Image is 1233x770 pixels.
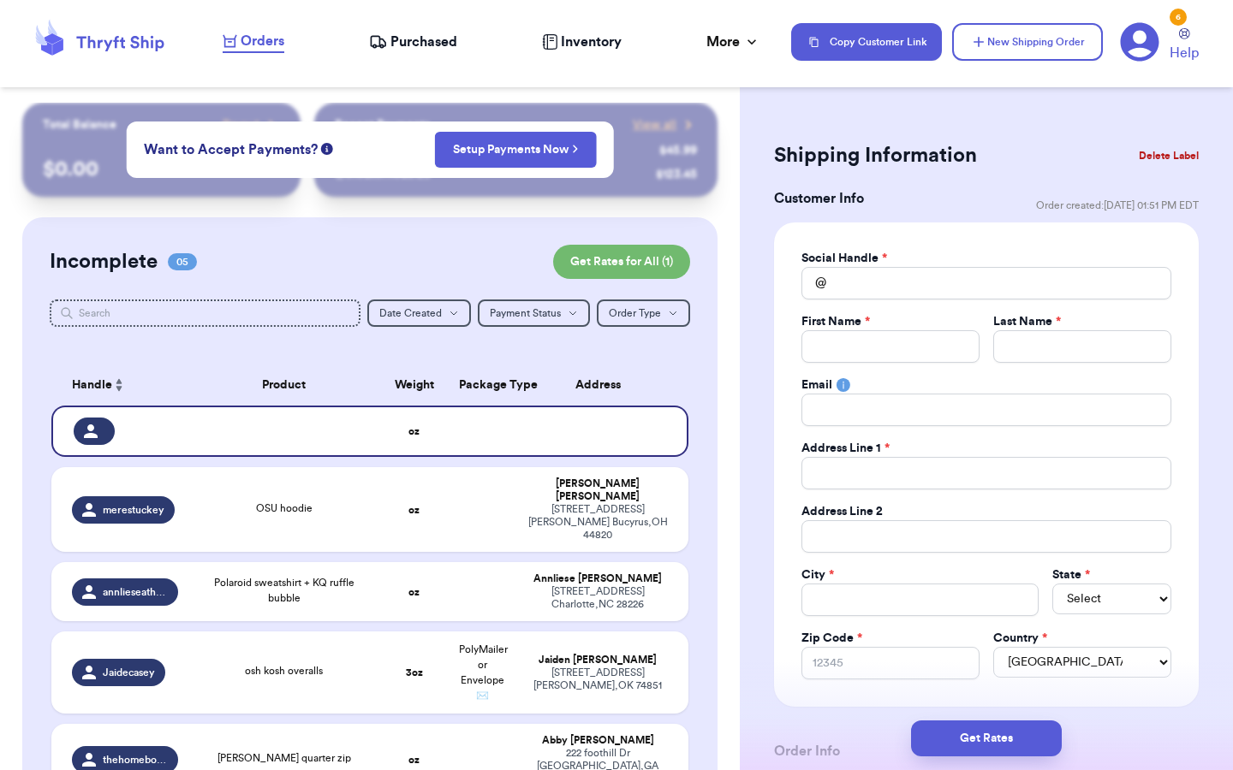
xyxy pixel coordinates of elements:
input: Search [50,299,360,327]
div: Abby [PERSON_NAME] [527,734,668,747]
div: [STREET_ADDRESS] [PERSON_NAME] , OK 74851 [527,666,668,692]
label: Social Handle [801,250,887,267]
div: [PERSON_NAME] [PERSON_NAME] [527,477,668,503]
strong: oz [408,755,420,765]
span: Inventory [561,32,622,52]
div: $ 45.99 [659,142,697,159]
button: Sort ascending [112,375,126,395]
span: Jaidecasey [103,666,155,679]
span: 05 [168,253,197,270]
div: Jaiden [PERSON_NAME] [527,654,668,666]
div: @ [801,267,826,299]
span: annlieseathome [103,585,168,599]
span: merestuckey [103,503,164,517]
button: Get Rates for All (1) [553,245,690,279]
span: OSU hoodie [256,503,313,513]
h3: Customer Info [774,188,864,209]
input: 12345 [801,647,980,679]
label: State [1052,566,1090,583]
h2: Shipping Information [774,142,977,169]
button: Copy Customer Link [791,23,942,61]
th: Address [517,364,688,406]
th: Weight [380,364,449,406]
button: Payment Status [478,299,590,327]
span: osh kosh overalls [245,666,323,676]
span: View all [633,116,676,133]
a: Purchased [369,32,457,52]
p: Recent Payments [335,116,430,133]
button: Order Type [597,299,690,327]
label: Email [801,376,832,394]
span: Orders [241,31,284,51]
button: Setup Payments Now [435,132,597,168]
button: Delete Label [1132,137,1206,175]
p: $ 0.00 [43,156,280,183]
span: Order Type [609,308,661,318]
label: Last Name [993,313,1061,330]
label: Address Line 1 [801,440,890,457]
label: Address Line 2 [801,503,883,520]
span: PolyMailer or Envelope ✉️ [459,644,508,701]
span: thehomebodybookshelf [103,753,168,767]
strong: 3 oz [406,667,423,678]
div: 6 [1170,9,1187,26]
div: More [706,32,760,52]
span: Help [1170,43,1199,63]
button: Date Created [367,299,471,327]
strong: oz [408,426,420,436]
label: Zip Code [801,630,862,647]
h2: Incomplete [50,248,158,275]
span: [PERSON_NAME] quarter zip [217,753,351,763]
strong: oz [408,587,420,597]
a: Setup Payments Now [453,141,579,158]
th: Package Type [449,364,517,406]
a: View all [633,116,697,133]
span: Purchased [390,32,457,52]
span: Want to Accept Payments? [144,139,318,160]
th: Product [188,364,380,406]
strong: oz [408,505,420,515]
span: Handle [72,376,112,394]
a: Payout [223,116,280,133]
span: Order created: [DATE] 01:51 PM EDT [1036,198,1199,212]
button: Get Rates [911,720,1062,756]
span: Polaroid sweatshirt + KQ ruffle bubble [214,577,354,603]
p: Total Balance [43,116,116,133]
a: 6 [1120,22,1159,62]
label: First Name [801,313,870,330]
label: City [801,566,834,583]
a: Help [1170,28,1199,63]
button: New Shipping Order [952,23,1103,61]
span: Payout [223,116,259,133]
span: Payment Status [490,308,561,318]
label: Country [993,630,1047,647]
span: Date Created [379,308,442,318]
div: [STREET_ADDRESS] Charlotte , NC 28226 [527,585,668,611]
div: Annliese [PERSON_NAME] [527,572,668,585]
a: Orders [223,31,284,53]
div: $ 123.45 [656,166,697,183]
a: Inventory [542,32,622,52]
div: [STREET_ADDRESS][PERSON_NAME] Bucyrus , OH 44820 [527,503,668,542]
